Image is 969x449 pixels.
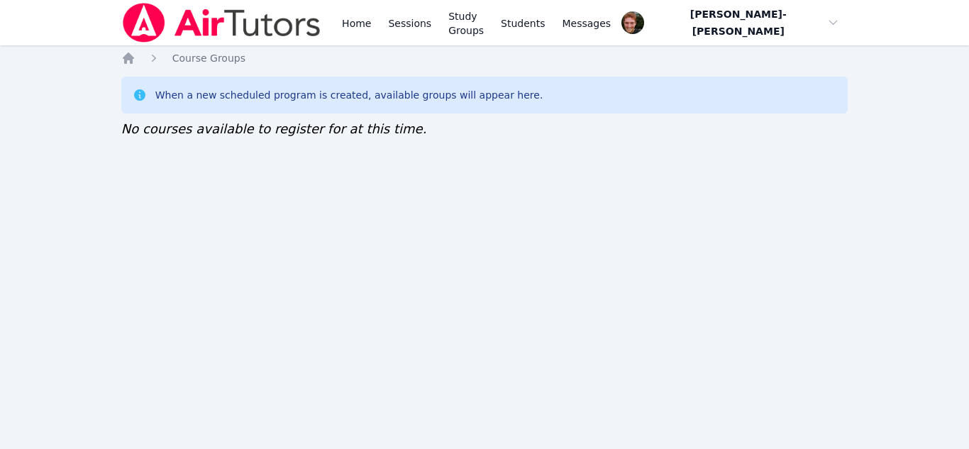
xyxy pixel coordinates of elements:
img: Air Tutors [121,3,322,43]
span: Messages [563,16,611,31]
div: When a new scheduled program is created, available groups will appear here. [155,88,543,102]
span: No courses available to register for at this time. [121,121,427,136]
a: Course Groups [172,51,245,65]
nav: Breadcrumb [121,51,848,65]
span: Course Groups [172,52,245,64]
